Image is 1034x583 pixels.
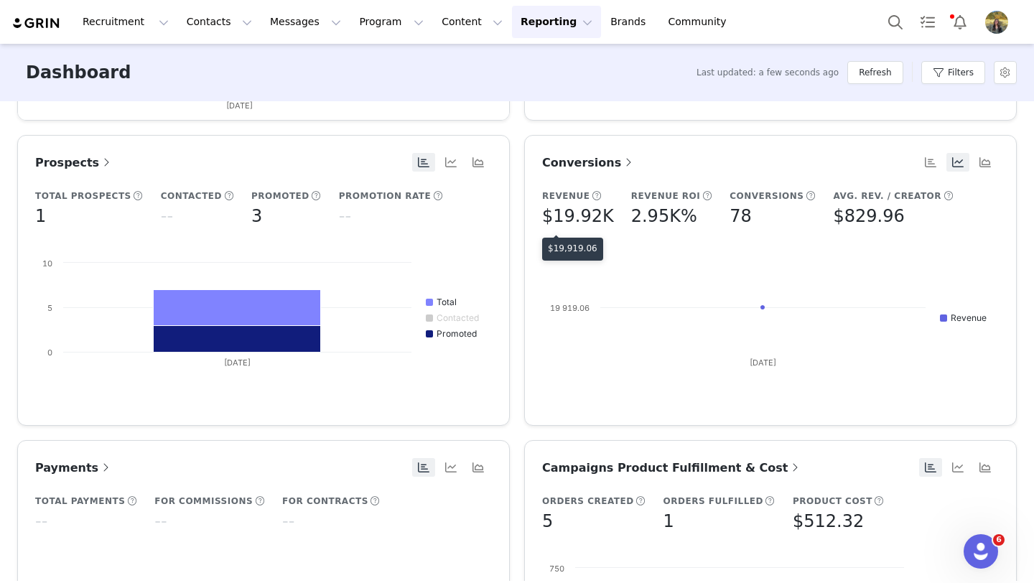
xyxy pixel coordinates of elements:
span: Payments [35,461,113,475]
h5: Promotion Rate [339,190,431,202]
button: Content [433,6,511,38]
text: Total [437,297,457,307]
h5: $19.92K [542,203,614,229]
button: Notifications [944,6,976,38]
button: Contacts [178,6,261,38]
h5: -- [154,508,167,534]
h5: 1 [35,203,46,229]
span: Last updated: a few seconds ago [697,66,839,79]
h5: 3 [251,203,262,229]
text: 10 [42,258,52,269]
img: 27896cd5-6933-4e5c-bf96-74e8661375a5.jpeg [985,11,1008,34]
button: Filters [921,61,985,84]
a: Community [660,6,742,38]
text: [DATE] [750,358,776,368]
h5: 5 [542,508,553,534]
h5: For Contracts [282,495,368,508]
text: 5 [47,303,52,313]
span: Conversions [542,156,635,169]
text: 19 919.06 [550,303,590,313]
h5: $512.32 [793,508,864,534]
img: grin logo [11,17,62,30]
p: $19,919.06 [548,242,597,255]
h5: Orders Fulfilled [663,495,763,508]
h5: Contacted [161,190,222,202]
h5: 2.95K% [631,203,697,229]
button: Messages [261,6,350,38]
button: Search [880,6,911,38]
button: Refresh [847,61,903,84]
text: Contacted [437,312,479,323]
a: Prospects [35,154,113,172]
h5: Avg. Rev. / Creator [834,190,942,202]
h5: Product Cost [793,495,872,508]
h5: 78 [730,203,752,229]
span: 6 [993,534,1005,546]
button: Recruitment [74,6,177,38]
h5: Conversions [730,190,804,202]
h5: $829.96 [834,203,905,229]
h5: For Commissions [154,495,253,508]
span: Prospects [35,156,113,169]
h5: -- [282,508,294,534]
h5: Promoted [251,190,309,202]
a: Brands [602,6,658,38]
a: Payments [35,459,113,477]
text: 750 [549,564,564,574]
button: Profile [977,11,1023,34]
h5: Orders Created [542,495,634,508]
h5: 1 [663,508,674,534]
a: Conversions [542,154,635,172]
a: Tasks [912,6,944,38]
h5: -- [339,203,351,229]
button: Reporting [512,6,601,38]
a: Campaigns Product Fulfillment & Cost [542,459,802,477]
h5: -- [35,508,47,534]
span: Campaigns Product Fulfillment & Cost [542,461,802,475]
h3: Dashboard [26,60,131,85]
text: 0 [47,348,52,358]
h5: Revenue ROI [631,190,701,202]
iframe: Intercom live chat [964,534,998,569]
h5: Total Prospects [35,190,131,202]
h5: -- [161,203,173,229]
text: Promoted [437,328,477,339]
text: [DATE] [224,358,251,368]
text: Revenue [951,312,987,323]
button: Program [350,6,432,38]
h5: Revenue [542,190,590,202]
h5: Total Payments [35,495,125,508]
text: [DATE] [226,101,253,111]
